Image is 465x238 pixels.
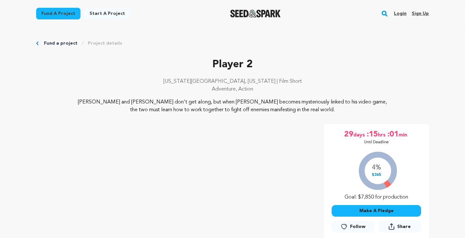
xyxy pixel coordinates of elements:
[364,140,389,145] p: Until Deadline
[378,221,421,235] span: Share
[397,223,411,230] span: Share
[36,78,429,85] p: [US_STATE][GEOGRAPHIC_DATA], [US_STATE] | Film Short
[36,85,429,93] p: Adventure, Action
[378,221,421,233] button: Share
[332,205,421,217] button: Make A Pledge
[344,129,353,140] span: 29
[230,10,281,17] img: Seed&Spark Logo Dark Mode
[36,40,429,47] div: Breadcrumb
[350,223,366,230] span: Follow
[36,57,429,72] p: Player 2
[366,129,378,140] span: :15
[84,8,130,19] a: Start a project
[394,8,407,19] a: Login
[36,8,80,19] a: Fund a project
[76,98,390,114] p: [PERSON_NAME] and [PERSON_NAME] don't get along, but when [PERSON_NAME] becomes mysteriously link...
[230,10,281,17] a: Seed&Spark Homepage
[398,129,408,140] span: min
[353,129,366,140] span: days
[332,221,374,233] a: Follow
[412,8,429,19] a: Sign up
[44,40,77,47] a: Fund a project
[387,129,398,140] span: :01
[378,129,387,140] span: hrs
[88,40,122,47] a: Project details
